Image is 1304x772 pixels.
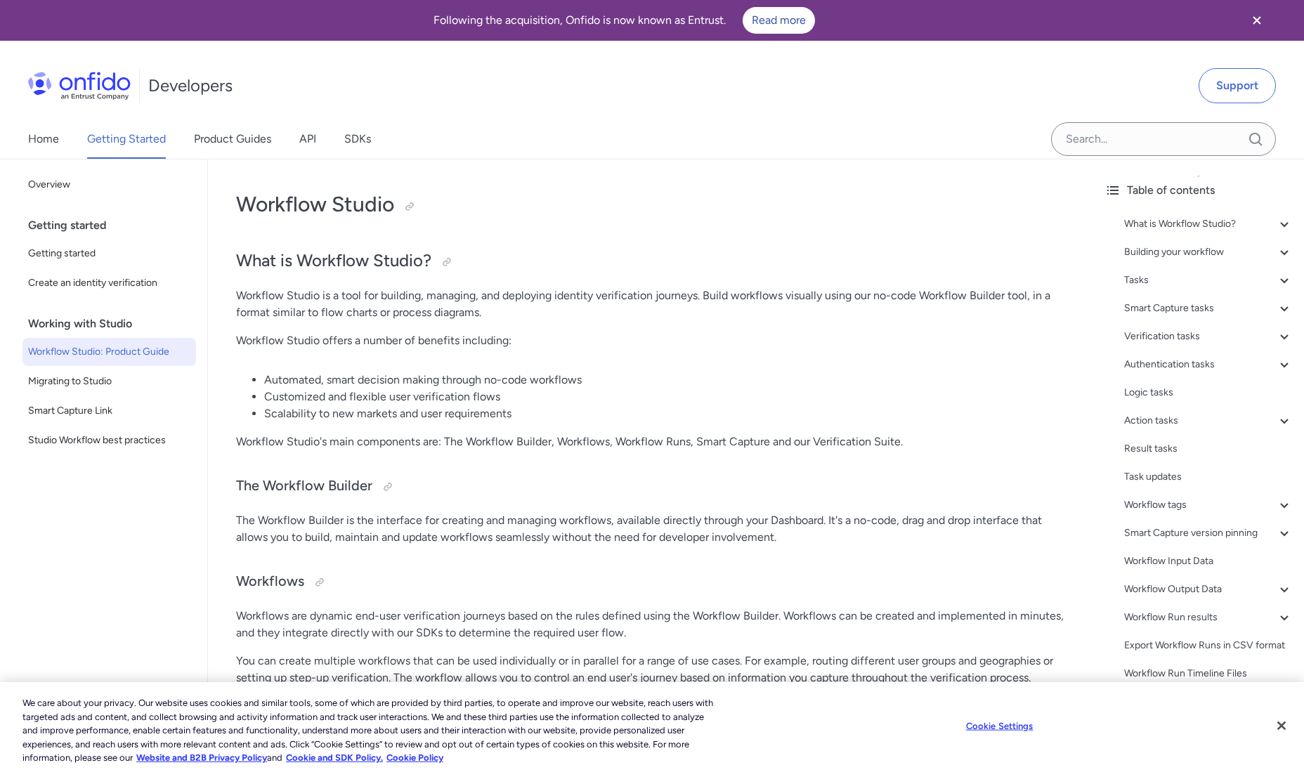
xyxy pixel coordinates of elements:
[1124,216,1293,233] a: What is Workflow Studio?
[1124,637,1293,654] a: Export Workflow Runs in CSV format
[1231,3,1283,38] button: Close banner
[22,696,717,765] div: We care about your privacy. Our website uses cookies and similar tools, some of which are provide...
[22,338,196,366] a: Workflow Studio: Product Guide
[1124,609,1293,626] a: Workflow Run results
[17,7,1231,34] div: Following the acquisition, Onfido is now known as Entrust.
[956,712,1043,740] button: Cookie Settings
[1124,328,1293,345] a: Verification tasks
[236,571,1065,594] h3: Workflows
[1248,12,1265,29] svg: Close banner
[286,752,383,763] a: Cookie and SDK Policy.
[344,119,371,159] a: SDKs
[1124,272,1293,289] a: Tasks
[148,74,233,97] h1: Developers
[264,372,1065,388] li: Automated, smart decision making through no-code workflows
[28,275,190,292] span: Create an identity verification
[386,752,443,763] a: Cookie Policy
[264,388,1065,405] li: Customized and flexible user verification flows
[236,332,1065,349] p: Workflow Studio offers a number of benefits including:
[236,190,1065,218] h1: Workflow Studio
[28,432,190,449] span: Studio Workflow best practices
[264,405,1065,422] li: Scalability to new markets and user requirements
[28,119,59,159] a: Home
[22,240,196,268] a: Getting started
[1124,384,1293,401] a: Logic tasks
[28,176,190,193] span: Overview
[28,310,202,338] div: Working with Studio
[1199,68,1276,103] a: Support
[1124,525,1293,542] a: Smart Capture version pinning
[28,72,131,100] img: Onfido Logo
[1124,469,1293,485] a: Task updates
[28,344,190,360] span: Workflow Studio: Product Guide
[743,7,815,34] a: Read more
[28,373,190,390] span: Migrating to Studio
[1124,412,1293,429] a: Action tasks
[1266,710,1297,741] button: Close
[28,403,190,419] span: Smart Capture Link
[22,397,196,425] a: Smart Capture Link
[1124,581,1293,598] a: Workflow Output Data
[236,608,1065,641] p: Workflows are dynamic end-user verification journeys based on the rules defined using the Workflo...
[1104,182,1293,199] div: Table of contents
[136,752,267,763] a: More information about our cookie policy., opens in a new tab
[299,119,316,159] a: API
[236,512,1065,546] p: The Workflow Builder is the interface for creating and managing workflows, available directly thr...
[236,653,1065,686] p: You can create multiple workflows that can be used individually or in parallel for a range of use...
[22,367,196,395] a: Migrating to Studio
[28,245,190,262] span: Getting started
[22,426,196,454] a: Studio Workflow best practices
[22,171,196,199] a: Overview
[236,476,1065,498] h3: The Workflow Builder
[1124,440,1293,457] a: Result tasks
[194,119,271,159] a: Product Guides
[1124,497,1293,513] a: Workflow tags
[1124,300,1293,317] a: Smart Capture tasks
[1124,553,1293,570] a: Workflow Input Data
[1051,122,1276,156] input: Onfido search input field
[1124,244,1293,261] a: Building your workflow
[28,211,202,240] div: Getting started
[87,119,166,159] a: Getting Started
[236,287,1065,321] p: Workflow Studio is a tool for building, managing, and deploying identity verification journeys. B...
[22,269,196,297] a: Create an identity verification
[1124,665,1293,682] a: Workflow Run Timeline Files
[236,249,1065,273] h2: What is Workflow Studio?
[1124,356,1293,373] a: Authentication tasks
[236,433,1065,450] p: Workflow Studio's main components are: The Workflow Builder, Workflows, Workflow Runs, Smart Capt...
